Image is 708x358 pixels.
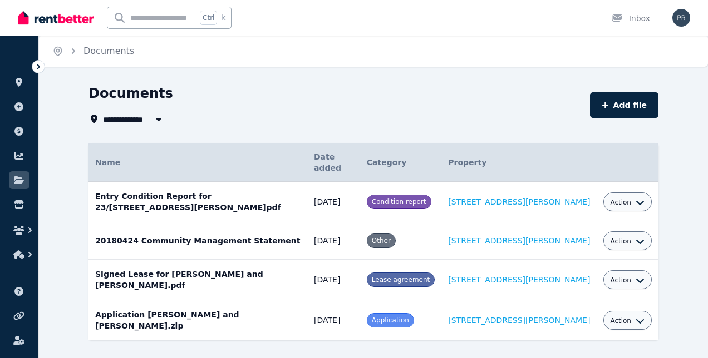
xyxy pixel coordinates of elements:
iframe: Intercom live chat [670,320,697,347]
img: Praveen Rajendra Babu [672,9,690,27]
span: Condition report [372,198,426,206]
nav: Breadcrumb [39,36,147,67]
button: Action [610,316,645,325]
button: Action [610,276,645,285]
td: [DATE] [307,300,360,341]
td: 20180424 Community Management Statement [88,222,307,260]
span: k [222,13,225,22]
a: [STREET_ADDRESS][PERSON_NAME] [448,197,590,206]
td: [DATE] [307,182,360,222]
span: Application [372,316,409,324]
span: Action [610,276,631,285]
span: Action [610,198,631,207]
td: Entry Condition Report for 23/[STREET_ADDRESS][PERSON_NAME]pdf [88,182,307,222]
span: Other [372,237,391,245]
a: Documents [83,46,134,56]
th: Property [441,143,597,182]
img: RentBetter [18,9,94,26]
td: [DATE] [307,222,360,260]
td: Application [PERSON_NAME] and [PERSON_NAME].zip [88,300,307,341]
th: Category [360,143,441,182]
h1: Documents [88,84,173,102]
span: Lease agreement [372,276,430,284]
td: Signed Lease for [PERSON_NAME] and [PERSON_NAME].pdf [88,260,307,300]
th: Date added [307,143,360,182]
a: [STREET_ADDRESS][PERSON_NAME] [448,236,590,245]
td: [DATE] [307,260,360,300]
div: Inbox [611,13,650,24]
button: Add file [590,92,658,118]
a: [STREET_ADDRESS][PERSON_NAME] [448,275,590,284]
span: Action [610,237,631,246]
a: [STREET_ADDRESS][PERSON_NAME] [448,316,590,325]
span: Ctrl [200,11,217,25]
span: Name [95,158,120,167]
button: Action [610,237,645,246]
button: Action [610,198,645,207]
span: Action [610,316,631,325]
